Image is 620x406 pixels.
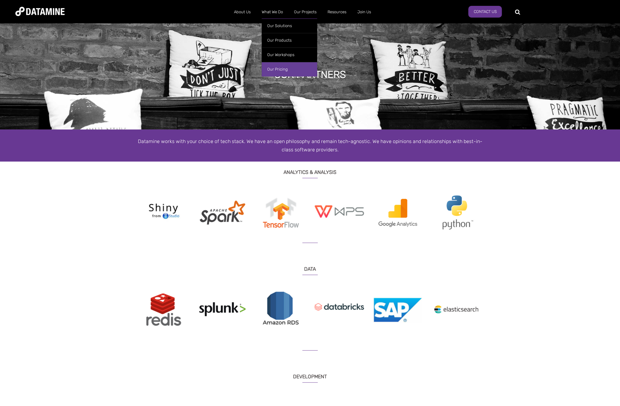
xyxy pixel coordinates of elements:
h3: DEVELOPMENT [135,366,485,383]
img: redis-230.png [139,290,188,328]
a: Contact Us [468,6,502,18]
h1: OUR PARTNERS [274,68,346,81]
h3: DATA [135,258,485,275]
a: Our Solutions [262,18,317,33]
img: Apache_Spark_230 up.png [198,194,247,232]
img: shiny [139,194,188,229]
img: Splunk_230.png [198,290,247,328]
a: Our Products [262,33,317,47]
img: google-analytics sml.png [373,194,422,231]
img: amazonrds [256,290,305,326]
a: What We Do [256,4,288,20]
img: wps [315,194,364,229]
img: Datamine [15,7,65,16]
a: Our Pricing [262,62,317,76]
img: Python 230.png [432,194,481,232]
a: Our Workshops [262,47,317,62]
a: Join Us [352,4,376,20]
img: databricks-1 [315,290,364,323]
img: Elasticsearch-230.png [432,290,481,328]
a: About Us [228,4,256,20]
a: Our Projects [288,4,322,20]
img: sap [373,290,422,332]
div: Datamine works with your choice of tech stack. We have an open philosophy and remain tech-agnosti... [135,137,485,154]
h3: ANALYTICS & ANALYSIS [135,162,485,178]
a: Resources [322,4,352,20]
img: tensor-flow 230.png [256,194,305,232]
